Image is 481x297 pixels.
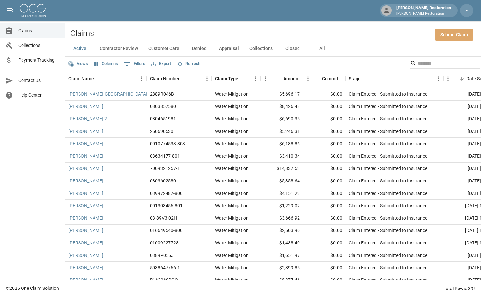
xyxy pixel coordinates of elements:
[150,264,180,271] div: 5038647766-1
[444,285,476,292] div: Total Rows: 395
[303,74,313,84] button: Menu
[215,227,249,234] div: Water Mitigation
[303,101,345,113] div: $0.00
[150,128,173,134] div: 250690530
[261,237,303,249] div: $1,438.40
[68,70,94,88] div: Claim Name
[215,202,249,209] div: Water Mitigation
[18,27,60,34] span: Claims
[303,150,345,163] div: $0.00
[65,41,481,56] div: dynamic tabs
[70,29,94,38] h2: Claims
[433,74,443,84] button: Menu
[65,41,95,56] button: Active
[150,116,176,122] div: 0804651981
[20,4,46,17] img: ocs-logo-white-transparent.png
[150,178,176,184] div: 0803602580
[261,274,303,287] div: $8,377.46
[303,88,345,101] div: $0.00
[212,70,261,88] div: Claim Type
[303,175,345,187] div: $0.00
[150,70,180,88] div: Claim Number
[92,59,120,69] button: Select columns
[278,41,307,56] button: Closed
[215,140,249,147] div: Water Mitigation
[143,41,184,56] button: Customer Care
[261,70,303,88] div: Amount
[150,59,173,69] button: Export
[261,150,303,163] div: $3,410.34
[94,74,103,83] button: Sort
[150,165,180,172] div: 7009321257-1
[68,153,103,159] a: [PERSON_NAME]
[202,74,212,84] button: Menu
[394,5,454,16] div: [PERSON_NAME] Restoration
[303,113,345,125] div: $0.00
[18,92,60,99] span: Help Center
[349,128,427,134] div: Claim Entered - Submitted to Insurance
[349,202,427,209] div: Claim Entered - Submitted to Insurance
[150,227,182,234] div: 016649540-800
[215,178,249,184] div: Water Mitigation
[137,74,147,84] button: Menu
[68,128,103,134] a: [PERSON_NAME]
[122,59,147,69] button: Show filters
[68,91,147,97] a: [PERSON_NAME][GEOGRAPHIC_DATA]
[150,215,177,221] div: 03-89V3-02H
[184,41,214,56] button: Denied
[303,212,345,225] div: $0.00
[349,140,427,147] div: Claim Entered - Submitted to Insurance
[349,190,427,196] div: Claim Entered - Submitted to Insurance
[6,285,59,291] div: © 2025 One Claim Solution
[238,74,247,83] button: Sort
[68,240,103,246] a: [PERSON_NAME]
[435,29,473,41] a: Submit Claim
[284,70,300,88] div: Amount
[215,264,249,271] div: Water Mitigation
[68,165,103,172] a: [PERSON_NAME]
[303,187,345,200] div: $0.00
[349,264,427,271] div: Claim Entered - Submitted to Insurance
[261,175,303,187] div: $5,358.64
[349,153,427,159] div: Claim Entered - Submitted to Insurance
[4,4,17,17] button: open drawer
[150,91,174,97] div: 2889R046B
[68,277,103,283] a: [PERSON_NAME]
[251,74,261,84] button: Menu
[261,249,303,262] div: $1,651.97
[349,70,361,88] div: Stage
[68,202,103,209] a: [PERSON_NAME]
[303,163,345,175] div: $0.00
[303,225,345,237] div: $0.00
[349,277,427,283] div: Claim Entered - Submitted to Insurance
[215,103,249,110] div: Water Mitigation
[18,57,60,64] span: Payment Tracking
[150,140,185,147] div: 0010774533-803
[349,215,427,221] div: Claim Entered - Submitted to Insurance
[68,215,103,221] a: [PERSON_NAME]
[303,237,345,249] div: $0.00
[68,103,103,110] a: [PERSON_NAME]
[349,91,427,97] div: Claim Entered - Submitted to Insurance
[215,215,249,221] div: Water Mitigation
[261,88,303,101] div: $5,696.17
[68,116,107,122] a: [PERSON_NAME] 2
[303,274,345,287] div: $0.00
[215,153,249,159] div: Water Mitigation
[349,227,427,234] div: Claim Entered - Submitted to Insurance
[215,91,249,97] div: Water Mitigation
[68,252,103,258] a: [PERSON_NAME]
[215,165,249,172] div: Water Mitigation
[410,58,480,70] div: Search
[261,138,303,150] div: $6,188.86
[65,70,147,88] div: Claim Name
[361,74,370,83] button: Sort
[274,74,284,83] button: Sort
[261,262,303,274] div: $2,899.85
[261,225,303,237] div: $2,503.96
[345,70,443,88] div: Stage
[215,277,249,283] div: Water Mitigation
[215,240,249,246] div: Water Mitigation
[95,41,143,56] button: Contractor Review
[303,125,345,138] div: $0.00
